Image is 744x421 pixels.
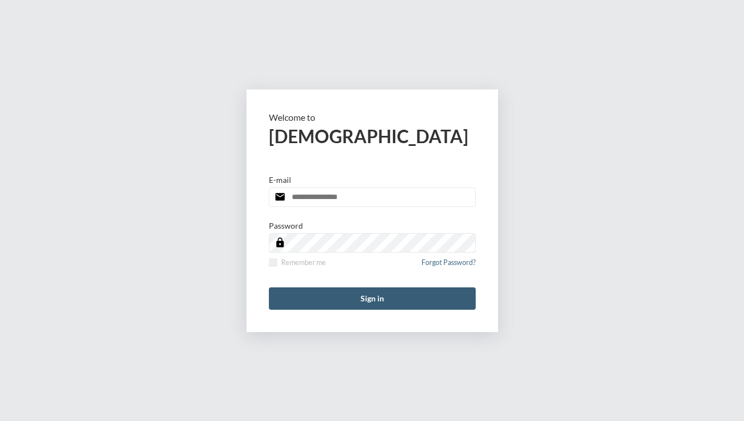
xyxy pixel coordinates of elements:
button: Sign in [269,287,476,310]
label: Remember me [269,258,326,267]
p: Password [269,221,303,230]
h2: [DEMOGRAPHIC_DATA] [269,125,476,147]
p: E-mail [269,175,291,185]
a: Forgot Password? [421,258,476,273]
p: Welcome to [269,112,476,122]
